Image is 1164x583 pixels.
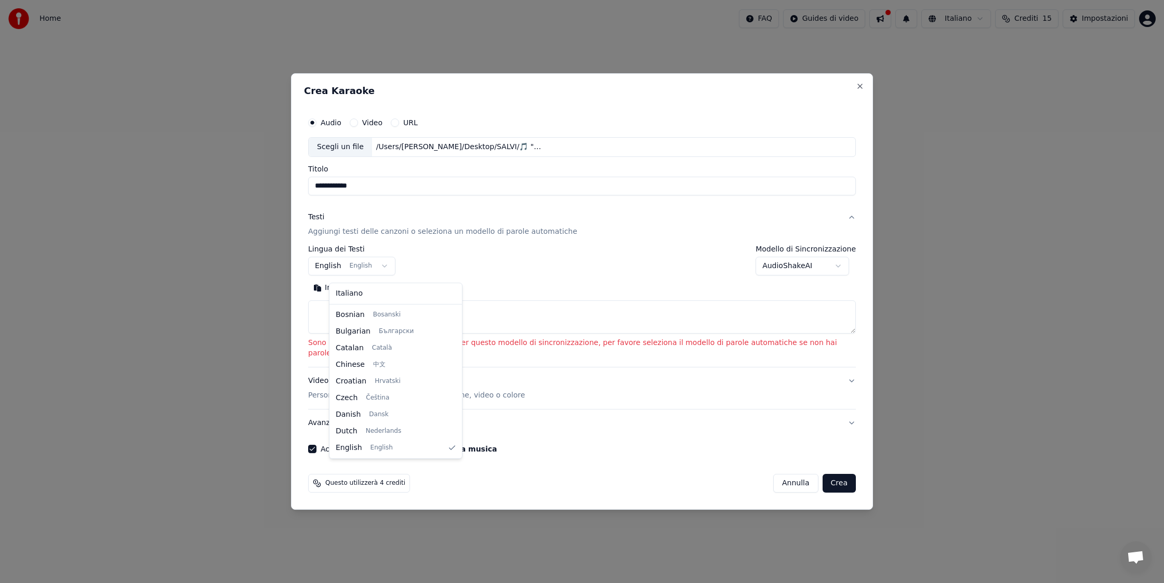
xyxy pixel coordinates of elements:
span: Bosanski [373,311,401,319]
span: Bosnian [336,310,365,320]
span: Català [372,344,392,352]
span: Български [379,327,414,336]
span: Croatian [336,376,366,387]
span: English [336,443,362,453]
span: Chinese [336,360,365,370]
span: English [371,444,393,452]
span: Czech [336,393,358,403]
span: Hrvatski [375,377,401,386]
span: Catalan [336,343,364,353]
span: Nederlands [366,427,401,435]
span: Dutch [336,426,358,436]
span: Italiano [336,288,363,299]
span: Bulgarian [336,326,371,337]
span: Dansk [369,410,388,419]
span: 中文 [373,361,386,369]
span: Čeština [366,394,389,402]
span: Danish [336,409,361,420]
